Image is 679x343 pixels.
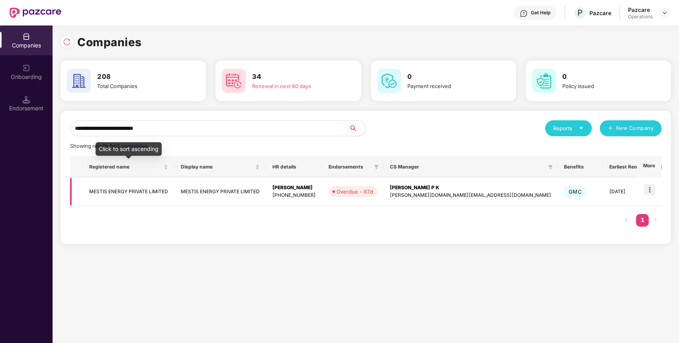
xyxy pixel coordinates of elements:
button: left [620,214,633,227]
li: 1 [636,214,649,227]
li: Next Page [649,214,661,227]
span: plus [608,125,613,132]
th: Benefits [558,156,603,178]
th: Display name [174,156,266,178]
div: Operations [628,14,653,20]
th: More [637,156,661,178]
div: [PHONE_NUMBER] [272,192,316,199]
div: Policy issued [562,82,649,90]
div: [PERSON_NAME] [272,184,316,192]
span: search [349,125,365,131]
img: svg+xml;base64,PHN2ZyB3aWR0aD0iMjAiIGhlaWdodD0iMjAiIHZpZXdCb3g9IjAgMCAyMCAyMCIgZmlsbD0ibm9uZSIgeG... [22,64,30,72]
button: plusNew Company [600,120,661,136]
span: New Company [616,124,654,132]
img: New Pazcare Logo [10,8,61,18]
img: icon [644,184,655,195]
div: Pazcare [628,6,653,14]
span: Registered name [89,164,162,170]
th: Earliest Renewal [603,156,654,178]
h3: 0 [562,72,649,82]
div: [PERSON_NAME][DOMAIN_NAME][EMAIL_ADDRESS][DOMAIN_NAME] [390,192,551,199]
span: left [624,218,629,222]
span: right [653,218,657,222]
div: Renewal in next 60 days [252,82,339,90]
img: svg+xml;base64,PHN2ZyB4bWxucz0iaHR0cDovL3d3dy53My5vcmcvMjAwMC9zdmciIHdpZHRoPSI2MCIgaGVpZ2h0PSI2MC... [532,69,556,93]
td: [DATE] [603,178,654,206]
div: Get Help [531,10,550,16]
button: search [349,120,366,136]
button: right [649,214,661,227]
td: MESTIS ENERGY PRIVATE LIMITED [174,178,266,206]
span: Display name [181,164,254,170]
li: Previous Page [620,214,633,227]
img: svg+xml;base64,PHN2ZyBpZD0iUmVsb2FkLTMyeDMyIiB4bWxucz0iaHR0cDovL3d3dy53My5vcmcvMjAwMC9zdmciIHdpZH... [63,38,71,46]
span: filter [548,165,553,169]
span: CS Manager [390,164,545,170]
img: svg+xml;base64,PHN2ZyBpZD0iSGVscC0zMngzMiIgeG1sbnM9Imh0dHA6Ly93d3cudzMub3JnLzIwMDAvc3ZnIiB3aWR0aD... [520,10,528,18]
div: [PERSON_NAME] P K [390,184,551,192]
th: HR details [266,156,322,178]
span: GMC [564,186,587,197]
h1: Companies [77,33,142,51]
img: svg+xml;base64,PHN2ZyB4bWxucz0iaHR0cDovL3d3dy53My5vcmcvMjAwMC9zdmciIHdpZHRoPSI2MCIgaGVpZ2h0PSI2MC... [222,69,246,93]
div: Total Companies [97,82,184,90]
h3: 0 [407,72,494,82]
img: svg+xml;base64,PHN2ZyB3aWR0aD0iMTQuNSIgaGVpZ2h0PSIxNC41IiB2aWV3Qm94PSIwIDAgMTYgMTYiIGZpbGw9Im5vbm... [22,96,30,104]
div: Reports [553,124,584,132]
th: Registered name [83,156,174,178]
div: Overdue - 97d [337,188,373,196]
img: svg+xml;base64,PHN2ZyBpZD0iQ29tcGFuaWVzIiB4bWxucz0iaHR0cDovL3d3dy53My5vcmcvMjAwMC9zdmciIHdpZHRoPS... [22,33,30,41]
div: Click to sort ascending [96,142,162,156]
div: Payment received [407,82,494,90]
span: P [577,8,583,18]
span: Endorsements [329,164,371,170]
span: Showing results for [70,143,149,149]
span: caret-down [579,125,584,131]
span: filter [374,165,379,169]
h3: 208 [97,72,184,82]
span: filter [372,162,380,172]
a: 1 [636,214,649,226]
div: Pazcare [589,9,611,17]
h3: 34 [252,72,339,82]
td: MESTIS ENERGY PRIVATE LIMITED [83,178,174,206]
img: svg+xml;base64,PHN2ZyBpZD0iRHJvcGRvd24tMzJ4MzIiIHhtbG5zPSJodHRwOi8vd3d3LnczLm9yZy8yMDAwL3N2ZyIgd2... [661,10,668,16]
img: svg+xml;base64,PHN2ZyB4bWxucz0iaHR0cDovL3d3dy53My5vcmcvMjAwMC9zdmciIHdpZHRoPSI2MCIgaGVpZ2h0PSI2MC... [67,69,91,93]
img: svg+xml;base64,PHN2ZyB4bWxucz0iaHR0cDovL3d3dy53My5vcmcvMjAwMC9zdmciIHdpZHRoPSI2MCIgaGVpZ2h0PSI2MC... [377,69,401,93]
span: filter [546,162,554,172]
